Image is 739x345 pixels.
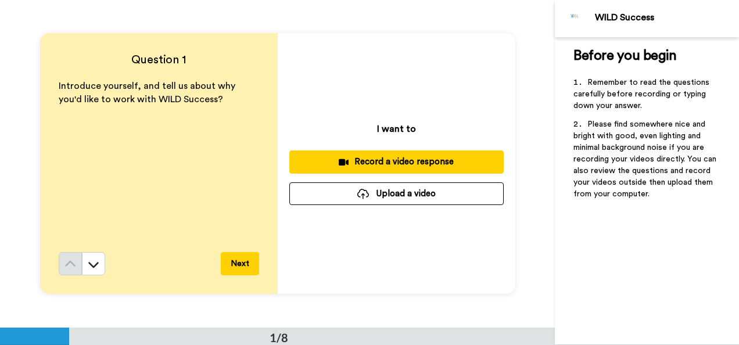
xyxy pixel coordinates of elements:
[595,12,738,23] div: WILD Success
[289,150,504,173] button: Record a video response
[221,252,259,275] button: Next
[573,49,676,63] span: Before you begin
[59,52,259,68] h4: Question 1
[299,156,494,168] div: Record a video response
[289,182,504,205] button: Upload a video
[377,122,416,136] p: I want to
[561,5,589,33] img: Profile Image
[573,78,712,110] span: Remember to read the questions carefully before recording or typing down your answer.
[573,120,719,198] span: Please find somewhere nice and bright with good, even lighting and minimal background noise if yo...
[59,81,238,104] span: Introduce yourself, and tell us about why you'd like to work with WILD Success?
